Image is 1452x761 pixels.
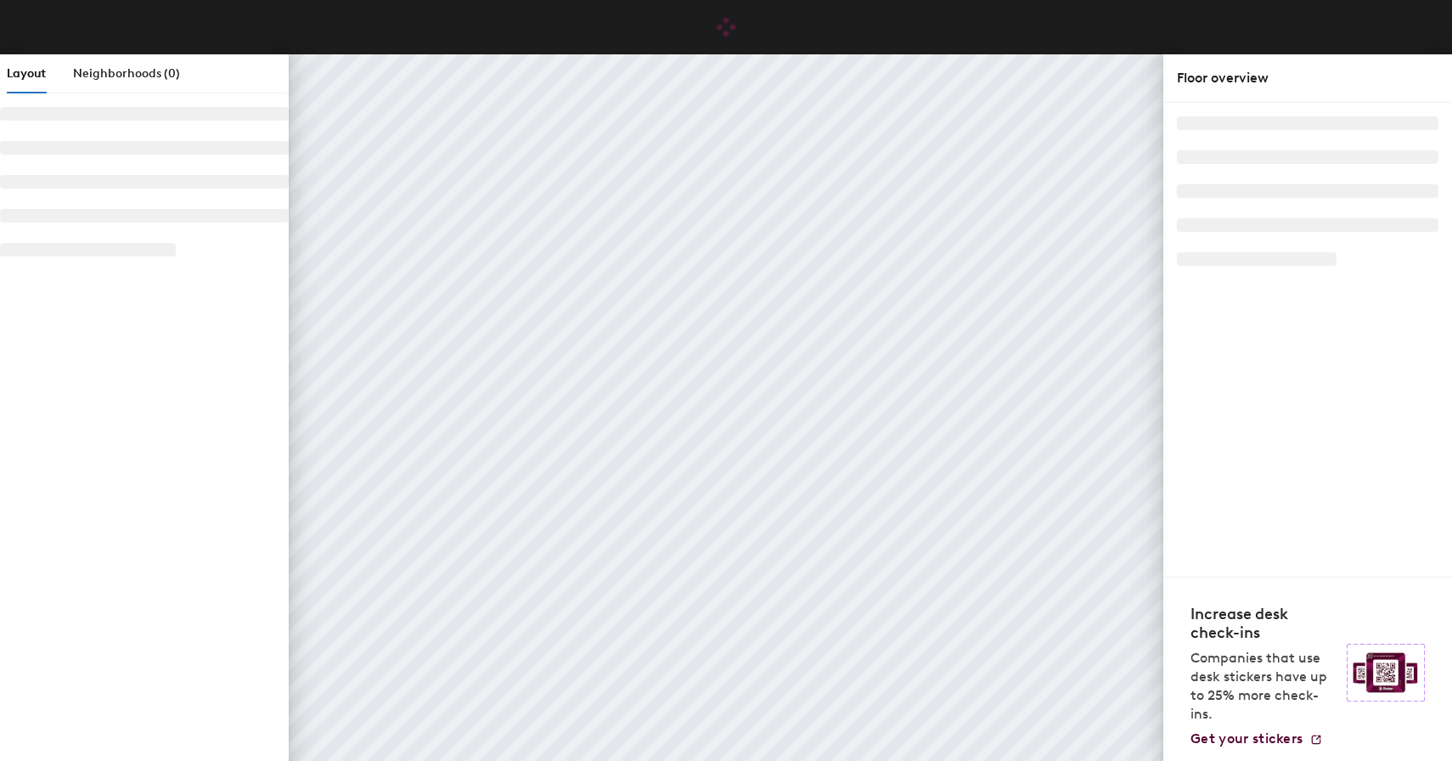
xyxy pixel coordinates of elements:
[1190,649,1337,724] p: Companies that use desk stickers have up to 25% more check-ins.
[1190,605,1337,642] h4: Increase desk check-ins
[1347,644,1425,702] img: Sticker logo
[1190,730,1303,747] span: Get your stickers
[1177,68,1438,88] div: Floor overview
[1190,730,1323,747] a: Get your stickers
[7,66,46,81] span: Layout
[73,66,180,81] span: Neighborhoods (0)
